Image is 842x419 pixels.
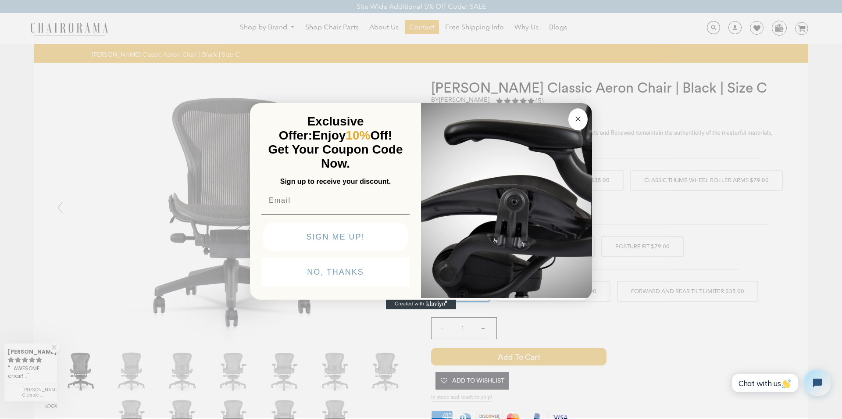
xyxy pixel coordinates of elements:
[421,101,592,298] img: 92d77583-a095-41f6-84e7-858462e0427a.jpeg
[568,108,588,130] button: Close dialog
[346,129,370,142] span: 10%
[261,215,410,215] img: underline
[386,299,456,309] a: Created with Klaviyo - opens in a new tab
[280,178,391,185] span: Sign up to receive your discount.
[268,143,403,170] span: Get Your Coupon Code Now.
[261,258,410,286] button: NO, THANKS
[722,362,838,404] iframe: Tidio Chat
[261,192,410,209] input: Email
[279,115,364,142] span: Exclusive Offer:
[263,222,408,251] button: SIGN ME UP!
[312,129,392,142] span: Enjoy Off!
